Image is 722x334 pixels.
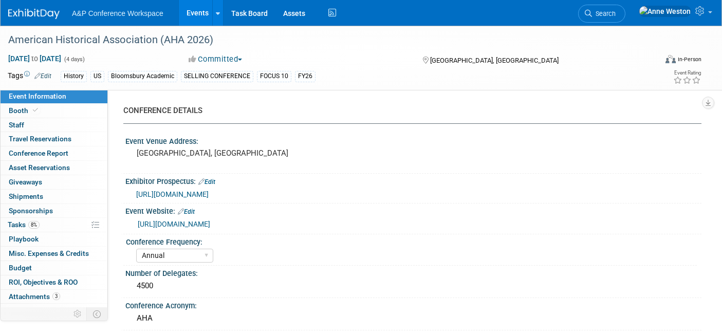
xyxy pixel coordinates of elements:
a: Asset Reservations [1,161,107,175]
a: Conference Report [1,146,107,160]
img: ExhibitDay [8,9,60,19]
span: Shipments [9,192,43,200]
div: Conference Frequency: [126,234,697,247]
img: Format-Inperson.png [665,55,676,63]
span: 8% [28,221,40,229]
a: Edit [34,72,51,80]
span: ROI, Objectives & ROO [9,278,78,286]
a: Staff [1,118,107,132]
span: Travel Reservations [9,135,71,143]
a: [URL][DOMAIN_NAME] [138,220,210,228]
span: Search [592,10,616,17]
a: Tasks8% [1,218,107,232]
span: Giveaways [9,178,42,186]
div: AHA [133,310,694,326]
span: Sponsorships [9,207,53,215]
div: Bloomsbury Academic [108,71,177,82]
div: 4500 [133,278,694,294]
span: [DATE] [DATE] [8,54,62,63]
div: Conference Acronym: [125,298,701,311]
img: Anne Weston [639,6,691,17]
div: Event Venue Address: [125,134,701,146]
pre: [GEOGRAPHIC_DATA], [GEOGRAPHIC_DATA] [137,149,354,158]
button: Committed [185,54,246,65]
a: Edit [178,208,195,215]
span: A&P Conference Workspace [72,9,163,17]
span: (4 days) [63,56,85,63]
div: CONFERENCE DETAILS [123,105,694,116]
span: Misc. Expenses & Credits [9,249,89,257]
a: Shipments [1,190,107,203]
span: Asset Reservations [9,163,70,172]
i: Booth reservation complete [33,107,38,113]
td: Personalize Event Tab Strip [69,307,87,321]
span: Booth [9,106,40,115]
a: Attachments3 [1,290,107,304]
a: Sponsorships [1,204,107,218]
div: US [90,71,104,82]
a: more [1,304,107,318]
span: Playbook [9,235,39,243]
a: Booth [1,104,107,118]
span: Staff [9,121,24,129]
span: Conference Report [9,149,68,157]
div: Exhibitor Prospectus: [125,174,701,187]
div: In-Person [677,55,701,63]
div: History [61,71,87,82]
span: Event Information [9,92,66,100]
a: Misc. Expenses & Credits [1,247,107,261]
span: more [7,306,23,314]
a: Edit [198,178,215,185]
a: Playbook [1,232,107,246]
a: ROI, Objectives & ROO [1,275,107,289]
span: 3 [52,292,60,300]
a: Travel Reservations [1,132,107,146]
a: Giveaways [1,175,107,189]
div: SELLING CONFERENCE [181,71,253,82]
div: FOCUS 10 [257,71,291,82]
span: [GEOGRAPHIC_DATA], [GEOGRAPHIC_DATA] [430,57,559,64]
a: Budget [1,261,107,275]
td: Toggle Event Tabs [87,307,108,321]
a: [URL][DOMAIN_NAME] [136,190,209,198]
div: Event Website: [125,203,701,217]
div: Number of Delegates: [125,266,701,279]
span: to [30,54,40,63]
a: Search [578,5,625,23]
div: Event Format [599,53,701,69]
span: Budget [9,264,32,272]
span: Tasks [8,220,40,229]
div: Event Rating [673,70,701,76]
a: Event Information [1,89,107,103]
div: American Historical Association (AHA 2026) [5,31,642,49]
td: Tags [8,70,51,82]
span: Attachments [9,292,60,301]
div: FY26 [295,71,316,82]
